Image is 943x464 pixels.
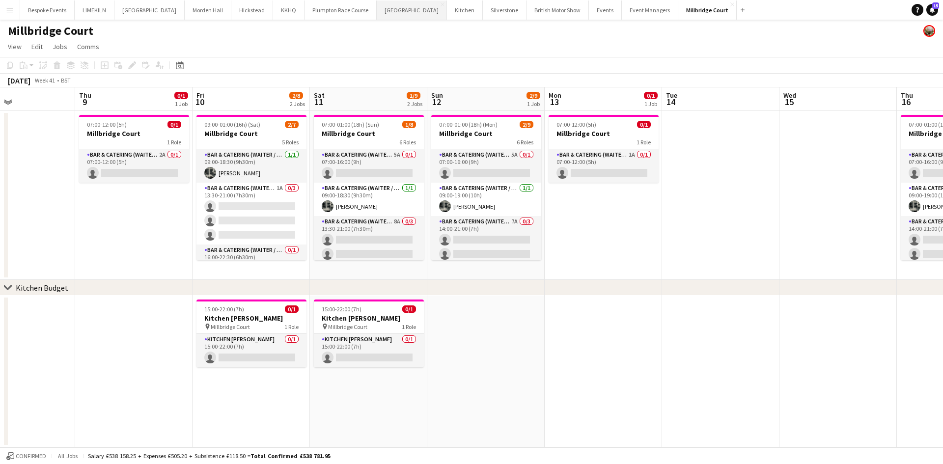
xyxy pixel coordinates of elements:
app-card-role: Bar & Catering (Waiter / waitress)8A0/313:30-21:00 (7h30m) [314,216,424,278]
app-job-card: 15:00-22:00 (7h)0/1Kitchen [PERSON_NAME] Millbridge Court1 RoleKitchen [PERSON_NAME]0/115:00-22:0... [196,300,306,367]
span: Millbridge Court [211,323,250,330]
button: LIMEKILN [75,0,114,20]
app-card-role: Bar & Catering (Waiter / waitress)1A0/313:30-21:00 (7h30m) [196,183,306,245]
span: 2/9 [527,92,540,99]
button: British Motor Show [527,0,589,20]
span: 1 Role [402,323,416,330]
h3: Kitchen [PERSON_NAME] [314,314,424,323]
span: 0/1 [167,121,181,128]
app-job-card: 07:00-12:00 (5h)0/1Millbridge Court1 RoleBar & Catering (Waiter / waitress)2A0/107:00-12:00 (5h) [79,115,189,183]
button: Hickstead [231,0,273,20]
div: 1 Job [527,100,540,108]
h3: Millbridge Court [196,129,306,138]
h3: Millbridge Court [431,129,541,138]
span: 9 [78,96,91,108]
app-card-role: Bar & Catering (Waiter / waitress)1/109:00-18:30 (9h30m)[PERSON_NAME] [314,183,424,216]
span: Mon [549,91,561,100]
app-card-role: Bar & Catering (Waiter / waitress)1A0/107:00-12:00 (5h) [549,149,659,183]
span: 5 Roles [282,138,299,146]
app-job-card: 15:00-22:00 (7h)0/1Kitchen [PERSON_NAME] Millbridge Court1 RoleKitchen [PERSON_NAME]0/115:00-22:0... [314,300,424,367]
app-card-role: Kitchen [PERSON_NAME]0/115:00-22:00 (7h) [196,334,306,367]
app-card-role: Bar & Catering (Waiter / waitress)7A0/314:00-21:00 (7h) [431,216,541,278]
span: Sun [431,91,443,100]
span: Sat [314,91,325,100]
span: 1 Role [284,323,299,330]
div: Salary £538 158.25 + Expenses £505.20 + Subsistence £118.50 = [88,452,331,460]
span: 1 Role [167,138,181,146]
app-card-role: Bar & Catering (Waiter / waitress)5A0/107:00-16:00 (9h) [431,149,541,183]
button: [GEOGRAPHIC_DATA] [377,0,447,20]
span: 6 Roles [517,138,533,146]
span: 15 [782,96,796,108]
span: Jobs [53,42,67,51]
h3: Kitchen [PERSON_NAME] [196,314,306,323]
span: Total Confirmed £538 781.95 [250,452,331,460]
span: 07:00-01:00 (18h) (Mon) [439,121,498,128]
span: View [8,42,22,51]
app-job-card: 07:00-01:00 (18h) (Mon)2/9Millbridge Court6 RolesBar & Catering (Waiter / waitress)5A0/107:00-16:... [431,115,541,260]
span: 0/1 [402,305,416,313]
app-user-avatar: Staffing Manager [923,25,935,37]
span: 1/9 [407,92,420,99]
span: 2/9 [520,121,533,128]
div: 1 Job [175,100,188,108]
app-card-role: Kitchen [PERSON_NAME]0/115:00-22:00 (7h) [314,334,424,367]
span: 2/7 [285,121,299,128]
span: Wed [783,91,796,100]
app-card-role: Bar & Catering (Waiter / waitress)5A0/107:00-16:00 (9h) [314,149,424,183]
span: 1/8 [402,121,416,128]
span: 11 [312,96,325,108]
button: Millbridge Court [678,0,737,20]
span: 15:00-22:00 (7h) [204,305,244,313]
button: [GEOGRAPHIC_DATA] [114,0,185,20]
app-job-card: 07:00-01:00 (18h) (Sun)1/8Millbridge Court6 RolesBar & Catering (Waiter / waitress)5A0/107:00-16:... [314,115,424,260]
button: Bespoke Events [20,0,75,20]
span: Thu [79,91,91,100]
span: Edit [31,42,43,51]
button: Kitchen [447,0,483,20]
span: Week 41 [32,77,57,84]
a: Comms [73,40,103,53]
div: 1 Job [644,100,657,108]
span: Confirmed [16,453,46,460]
button: KKHQ [273,0,305,20]
button: Plumpton Race Course [305,0,377,20]
span: 15:00-22:00 (7h) [322,305,361,313]
a: 15 [926,4,938,16]
button: Confirmed [5,451,48,462]
h3: Millbridge Court [549,129,659,138]
span: 14 [665,96,677,108]
span: 0/1 [637,121,651,128]
button: Event Managers [622,0,678,20]
span: 0/1 [644,92,658,99]
app-job-card: 07:00-12:00 (5h)0/1Millbridge Court1 RoleBar & Catering (Waiter / waitress)1A0/107:00-12:00 (5h) [549,115,659,183]
span: 07:00-12:00 (5h) [87,121,127,128]
span: 6 Roles [399,138,416,146]
span: 1 Role [637,138,651,146]
span: Fri [196,91,204,100]
div: BST [61,77,71,84]
div: 09:00-01:00 (16h) (Sat)2/7Millbridge Court5 RolesBar & Catering (Waiter / waitress)1/109:00-18:30... [196,115,306,260]
span: 15 [932,2,939,9]
div: 2 Jobs [290,100,305,108]
span: 0/1 [174,92,188,99]
app-card-role: Bar & Catering (Waiter / waitress)2A0/107:00-12:00 (5h) [79,149,189,183]
span: Millbridge Court [328,323,367,330]
span: 12 [430,96,443,108]
span: 10 [195,96,204,108]
span: 0/1 [285,305,299,313]
span: 16 [899,96,913,108]
button: Morden Hall [185,0,231,20]
span: 07:00-12:00 (5h) [556,121,596,128]
a: Jobs [49,40,71,53]
span: Comms [77,42,99,51]
app-card-role: Bar & Catering (Waiter / waitress)0/116:00-22:30 (6h30m) [196,245,306,278]
span: 09:00-01:00 (16h) (Sat) [204,121,260,128]
a: View [4,40,26,53]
